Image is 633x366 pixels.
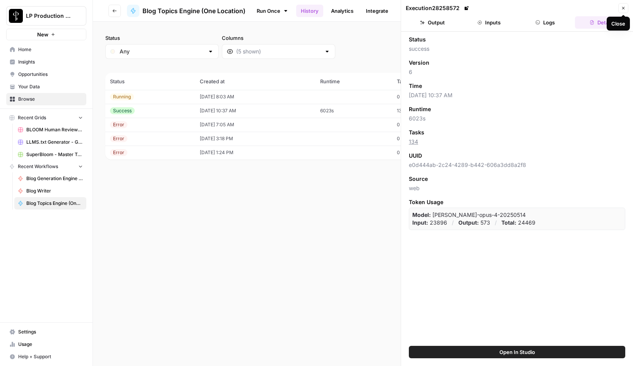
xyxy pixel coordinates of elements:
span: Open In Studio [499,348,535,356]
div: Success [110,107,135,114]
a: SuperBloom - Master Topic List [14,148,86,161]
a: Usage [6,338,86,351]
img: LP Production Workloads Logo [9,9,23,23]
td: [DATE] 10:37 AM [195,104,316,118]
span: UUID [409,152,422,160]
a: Opportunities [6,68,86,81]
th: Status [105,73,195,90]
span: Blog Topics Engine (One Location) [142,6,245,15]
span: LP Production Workloads [26,12,73,20]
span: e0d444ab-2c24-4289-b442-606a3dd8a2f8 [409,161,625,169]
a: Blog Writer [14,185,86,197]
a: Your Data [6,81,86,93]
button: Recent Workflows [6,161,86,172]
label: Columns [222,34,335,42]
p: 24469 [501,219,535,227]
td: 0 [392,146,453,160]
a: LLMS.txt Generator - Grid [14,136,86,148]
span: (5 records) [105,59,621,73]
button: Inputs [462,16,516,29]
th: Runtime [316,73,392,90]
td: 0 [392,132,453,146]
td: [DATE] 8:03 AM [195,90,316,104]
a: Home [6,43,86,56]
a: Blog Topics Engine (One Location) [14,197,86,210]
button: Logs [519,16,572,29]
span: BLOOM Human Review (ver2) [26,126,83,133]
strong: Output: [458,219,479,226]
td: [DATE] 1:24 PM [195,146,316,160]
div: Error [110,121,127,128]
span: Browse [18,96,83,103]
span: Recent Workflows [18,163,58,170]
span: Recent Grids [18,114,46,121]
a: History [296,5,323,17]
span: Opportunities [18,71,83,78]
td: [DATE] 3:18 PM [195,132,316,146]
div: Error [110,135,127,142]
span: Your Data [18,83,83,90]
span: Blog Writer [26,187,83,194]
a: Blog Generation Engine (Writer + Fact Checker) [14,172,86,185]
span: Blog Topics Engine (One Location) [26,200,83,207]
a: BLOOM Human Review (ver2) [14,124,86,136]
span: Usage [18,341,83,348]
td: 0 [392,118,453,132]
span: New [37,31,48,38]
span: Runtime [409,105,431,113]
td: 0 [392,90,453,104]
a: Run Once [252,4,293,17]
button: Recent Grids [6,112,86,124]
span: web [409,184,625,192]
span: Tasks [409,129,424,136]
span: success [409,45,625,53]
span: SuperBloom - Master Topic List [26,151,83,158]
strong: Input: [412,219,428,226]
a: Analytics [326,5,358,17]
span: Token Usage [409,198,625,206]
p: 573 [458,219,490,227]
span: Status [409,36,426,43]
span: Time [409,82,422,90]
p: 23896 [412,219,447,227]
th: Tasks [392,73,453,90]
td: [DATE] 7:05 AM [195,118,316,132]
button: Output [406,16,459,29]
span: Insights [18,58,83,65]
span: Blog Generation Engine (Writer + Fact Checker) [26,175,83,182]
label: Status [105,34,219,42]
span: 6 [409,68,625,76]
td: 134 [392,104,453,118]
strong: Model: [412,211,431,218]
a: Blog Topics Engine (One Location) [127,5,245,17]
span: 6023s [409,115,625,122]
span: Home [18,46,83,53]
a: Settings [6,326,86,338]
div: Error [110,149,127,156]
input: Any [120,48,204,55]
a: Integrate [361,5,393,17]
th: Created at [195,73,316,90]
div: Running [110,93,134,100]
span: Settings [18,328,83,335]
p: claude-opus-4-20250514 [412,211,526,219]
input: (5 shown) [236,48,321,55]
button: Help + Support [6,351,86,363]
span: Help + Support [18,353,83,360]
button: Details [575,16,628,29]
div: Close [611,20,625,27]
button: Open In Studio [409,346,625,358]
span: [DATE] 10:37 AM [409,91,625,99]
button: Workspace: LP Production Workloads [6,6,86,26]
div: Execution 28258572 [406,4,470,12]
p: / [452,219,454,227]
a: Insights [6,56,86,68]
span: LLMS.txt Generator - Grid [26,139,83,146]
a: 134 [409,138,418,145]
strong: Total: [501,219,516,226]
td: 6023s [316,104,392,118]
p: / [495,219,497,227]
span: Version [409,59,429,67]
span: Source [409,175,428,183]
button: New [6,29,86,40]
